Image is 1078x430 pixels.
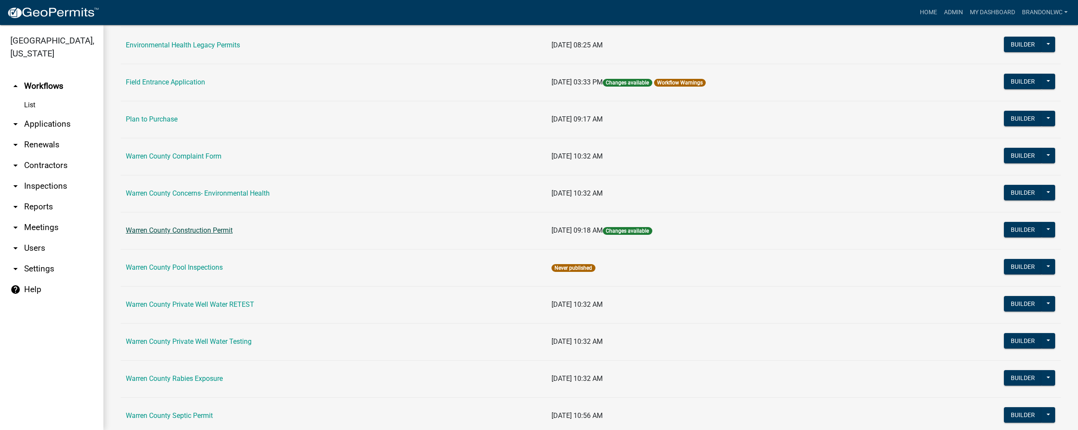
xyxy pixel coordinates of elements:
a: Warren County Concerns- Environmental Health [126,189,270,197]
i: arrow_drop_down [10,243,21,253]
span: Changes available [603,79,652,87]
span: [DATE] 10:56 AM [551,411,603,420]
i: arrow_drop_down [10,119,21,129]
button: Builder [1004,222,1042,237]
span: [DATE] 09:17 AM [551,115,603,123]
i: arrow_drop_down [10,140,21,150]
a: Environmental Health Legacy Permits [126,41,240,49]
span: [DATE] 10:32 AM [551,374,603,383]
a: Warren County Construction Permit [126,226,233,234]
button: Builder [1004,296,1042,312]
a: Workflow Warnings [657,80,703,86]
a: Admin [941,4,966,21]
a: Warren County Pool Inspections [126,263,223,271]
a: Warren County Private Well Water RETEST [126,300,254,308]
span: [DATE] 10:32 AM [551,300,603,308]
button: Builder [1004,74,1042,89]
button: Builder [1004,333,1042,349]
span: [DATE] 08:25 AM [551,41,603,49]
i: arrow_drop_down [10,202,21,212]
button: Builder [1004,370,1042,386]
i: arrow_drop_down [10,264,21,274]
i: arrow_drop_down [10,160,21,171]
button: Builder [1004,185,1042,200]
span: [DATE] 09:18 AM [551,226,603,234]
a: Plan to Purchase [126,115,178,123]
span: [DATE] 03:33 PM [551,78,603,86]
button: Builder [1004,148,1042,163]
span: [DATE] 10:32 AM [551,152,603,160]
span: [DATE] 10:32 AM [551,337,603,346]
a: Warren County Private Well Water Testing [126,337,252,346]
a: Warren County Complaint Form [126,152,221,160]
button: Builder [1004,407,1042,423]
button: Builder [1004,259,1042,274]
button: Builder [1004,37,1042,52]
a: brandonlWC [1019,4,1071,21]
a: Home [916,4,941,21]
a: Warren County Septic Permit [126,411,213,420]
span: Changes available [603,227,652,235]
span: [DATE] 10:32 AM [551,189,603,197]
i: arrow_drop_down [10,181,21,191]
i: arrow_drop_down [10,222,21,233]
a: My Dashboard [966,4,1019,21]
span: Never published [551,264,595,272]
a: Field Entrance Application [126,78,205,86]
i: arrow_drop_up [10,81,21,91]
a: Warren County Rabies Exposure [126,374,223,383]
i: help [10,284,21,295]
button: Builder [1004,111,1042,126]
